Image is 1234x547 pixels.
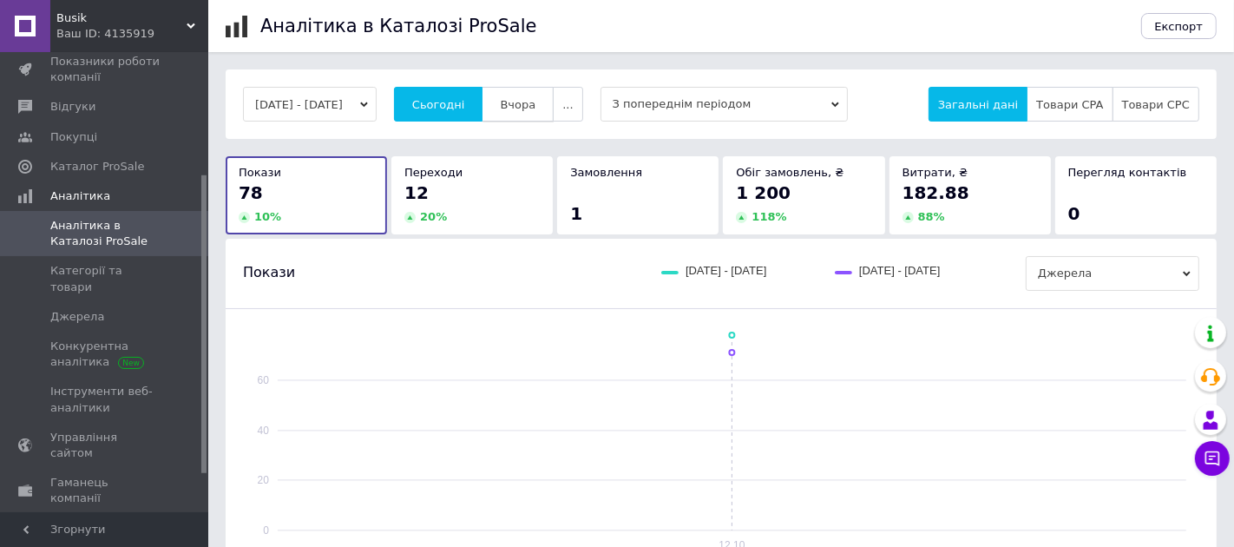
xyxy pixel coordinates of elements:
span: ... [562,98,573,111]
span: Категорії та товари [50,263,161,294]
span: Товари CPA [1036,98,1103,111]
text: 0 [263,524,269,537]
span: Гаманець компанії [50,475,161,506]
text: 20 [258,474,270,486]
button: Загальні дані [929,87,1027,122]
button: Експорт [1141,13,1218,39]
span: Покази [239,166,281,179]
span: Обіг замовлень, ₴ [736,166,843,179]
span: Переходи [404,166,463,179]
span: 20 % [420,210,447,223]
text: 40 [258,425,270,437]
button: Сьогодні [394,87,483,122]
span: Аналітика в Каталозі ProSale [50,218,161,249]
span: Управління сайтом [50,430,161,461]
span: Перегляд контактів [1068,166,1187,179]
span: Джерела [50,309,104,325]
span: 182.88 [903,182,969,203]
span: Товари CPC [1122,98,1190,111]
text: 60 [258,374,270,386]
button: Вчора [482,87,554,122]
span: Конкурентна аналітика [50,339,161,370]
span: 1 [570,203,582,224]
button: [DATE] - [DATE] [243,87,377,122]
button: Товари CPC [1113,87,1199,122]
div: Ваш ID: 4135919 [56,26,208,42]
span: 12 [404,182,429,203]
button: ... [553,87,582,122]
span: Показники роботи компанії [50,54,161,85]
span: Сьогодні [412,98,465,111]
span: Каталог ProSale [50,159,144,175]
span: Загальні дані [938,98,1018,111]
span: Замовлення [570,166,642,179]
span: Експорт [1155,20,1204,33]
span: Аналітика [50,188,110,204]
span: 88 % [918,210,945,223]
span: Вчора [500,98,535,111]
span: З попереднім періодом [601,87,848,122]
span: Покупці [50,129,97,145]
button: Чат з покупцем [1195,441,1230,476]
span: Джерела [1026,256,1199,291]
span: Витрати, ₴ [903,166,968,179]
span: Покази [243,263,295,282]
span: Інструменти веб-аналітики [50,384,161,415]
span: 0 [1068,203,1080,224]
h1: Аналітика в Каталозі ProSale [260,16,536,36]
button: Товари CPA [1027,87,1113,122]
span: Busik [56,10,187,26]
span: 1 200 [736,182,791,203]
span: Відгуки [50,99,95,115]
span: 10 % [254,210,281,223]
span: 118 % [752,210,786,223]
span: 78 [239,182,263,203]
